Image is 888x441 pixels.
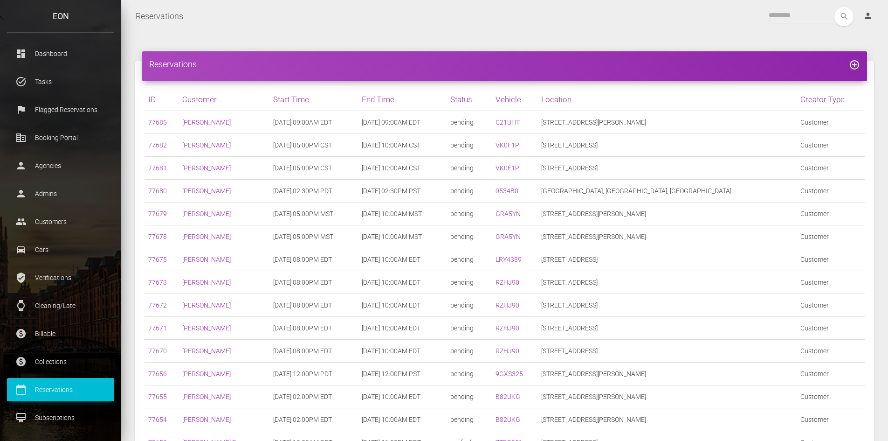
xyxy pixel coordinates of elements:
[358,385,447,408] td: [DATE] 10:00AM EDT
[7,98,114,121] a: flag Flagged Reservations
[496,416,520,423] a: B82UKG
[537,157,797,180] td: [STREET_ADDRESS]
[537,203,797,225] td: [STREET_ADDRESS][PERSON_NAME]
[182,164,231,172] a: [PERSON_NAME]
[537,408,797,431] td: [STREET_ADDRESS][PERSON_NAME]
[14,327,107,341] p: Billable
[14,383,107,397] p: Reservations
[496,233,521,240] a: GRA5YN
[269,111,358,134] td: [DATE] 09:00AM EDT
[269,88,358,111] th: Start Time
[537,88,797,111] th: Location
[447,88,492,111] th: Status
[447,157,492,180] td: pending
[14,47,107,61] p: Dashboard
[496,347,519,355] a: RZHJ90
[7,70,114,93] a: task_alt Tasks
[269,180,358,203] td: [DATE] 02:30PM PDT
[14,355,107,369] p: Collections
[496,279,519,286] a: RZHJ90
[182,141,231,149] a: [PERSON_NAME]
[447,134,492,157] td: pending
[358,157,447,180] td: [DATE] 10:00AM CST
[182,210,231,217] a: [PERSON_NAME]
[182,233,231,240] a: [PERSON_NAME]
[834,7,854,26] i: search
[14,75,107,89] p: Tasks
[496,393,520,400] a: B82UKG
[358,340,447,363] td: [DATE] 10:00AM EDT
[856,7,881,26] a: person
[148,324,167,332] a: 77671
[7,154,114,177] a: person Agencies
[148,416,167,423] a: 77654
[179,88,269,111] th: Customer
[269,363,358,385] td: [DATE] 12:00PM PDT
[447,408,492,431] td: pending
[7,182,114,205] a: person Admins
[7,238,114,261] a: drive_eta Cars
[358,88,447,111] th: End Time
[358,111,447,134] td: [DATE] 09:00AM EDT
[537,180,797,203] td: [GEOGRAPHIC_DATA], [GEOGRAPHIC_DATA], [GEOGRAPHIC_DATA]
[182,347,231,355] a: [PERSON_NAME]
[863,11,873,21] i: person
[797,225,865,248] td: Customer
[496,256,522,263] a: LRY4389
[269,248,358,271] td: [DATE] 08:00PM EDT
[537,134,797,157] td: [STREET_ADDRESS]
[358,317,447,340] td: [DATE] 10:00AM EDT
[182,393,231,400] a: [PERSON_NAME]
[148,347,167,355] a: 77670
[447,385,492,408] td: pending
[447,203,492,225] td: pending
[358,134,447,157] td: [DATE] 10:00AM CST
[849,59,860,69] a: add_circle_outline
[7,294,114,317] a: watch Cleaning/Late
[496,324,519,332] a: RZHJ90
[537,225,797,248] td: [STREET_ADDRESS][PERSON_NAME]
[797,134,865,157] td: Customer
[7,406,114,429] a: card_membership Subscriptions
[269,225,358,248] td: [DATE] 05:00PM MST
[148,393,167,400] a: 77655
[182,370,231,378] a: [PERSON_NAME]
[148,210,167,217] a: 77679
[447,180,492,203] td: pending
[849,59,860,70] i: add_circle_outline
[148,233,167,240] a: 77678
[492,88,537,111] th: Vehicle
[269,385,358,408] td: [DATE] 02:00PM EDT
[797,385,865,408] td: Customer
[269,157,358,180] td: [DATE] 05:00PM CST
[182,279,231,286] a: [PERSON_NAME]
[7,126,114,149] a: corporate_fare Booking Portal
[537,363,797,385] td: [STREET_ADDRESS][PERSON_NAME]
[797,317,865,340] td: Customer
[447,248,492,271] td: pending
[358,248,447,271] td: [DATE] 10:00AM EDT
[182,256,231,263] a: [PERSON_NAME]
[358,271,447,294] td: [DATE] 10:00AM EDT
[14,215,107,229] p: Customers
[496,119,520,126] a: C21UHT
[148,370,167,378] a: 77656
[269,408,358,431] td: [DATE] 02:00PM EDT
[496,141,519,149] a: VK0F1P
[14,187,107,201] p: Admins
[797,363,865,385] td: Customer
[148,187,167,195] a: 77680
[7,350,114,373] a: paid Collections
[7,378,114,401] a: calendar_today Reservations
[537,317,797,340] td: [STREET_ADDRESS]
[182,119,231,126] a: [PERSON_NAME]
[447,294,492,317] td: pending
[148,119,167,126] a: 77685
[14,131,107,145] p: Booking Portal
[797,408,865,431] td: Customer
[447,225,492,248] td: pending
[447,271,492,294] td: pending
[797,88,865,111] th: Creator Type
[7,266,114,289] a: verified_user Verifications
[14,299,107,313] p: Cleaning/Late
